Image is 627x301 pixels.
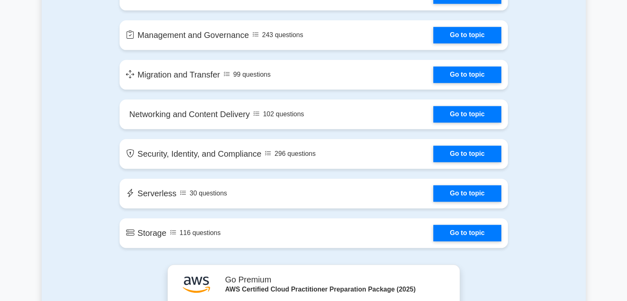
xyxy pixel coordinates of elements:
[433,185,501,202] a: Go to topic
[433,146,501,162] a: Go to topic
[433,106,501,122] a: Go to topic
[433,66,501,83] a: Go to topic
[433,225,501,241] a: Go to topic
[433,27,501,43] a: Go to topic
